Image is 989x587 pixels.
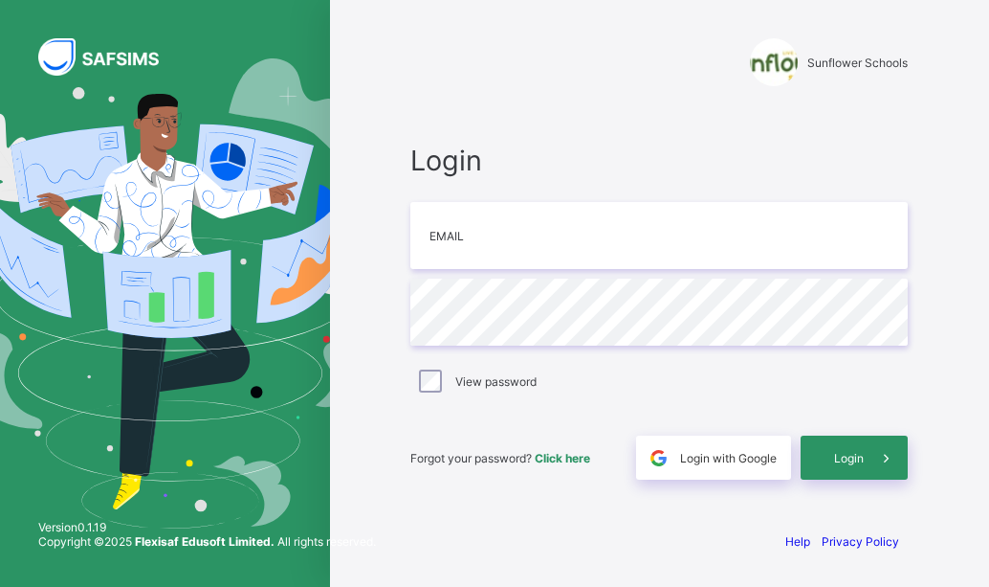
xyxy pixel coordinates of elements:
[822,534,899,549] a: Privacy Policy
[410,144,908,177] span: Login
[38,534,376,549] span: Copyright © 2025 All rights reserved.
[535,451,590,465] a: Click here
[680,451,777,465] span: Login with Google
[785,534,810,549] a: Help
[455,374,537,389] label: View password
[834,451,864,465] span: Login
[410,451,590,465] span: Forgot your password?
[38,520,376,534] span: Version 0.1.19
[648,447,670,469] img: google.396cfc9801f0270233282035f929180a.svg
[38,38,182,76] img: SAFSIMS Logo
[135,534,275,549] strong: Flexisaf Edusoft Limited.
[807,56,908,70] span: Sunflower Schools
